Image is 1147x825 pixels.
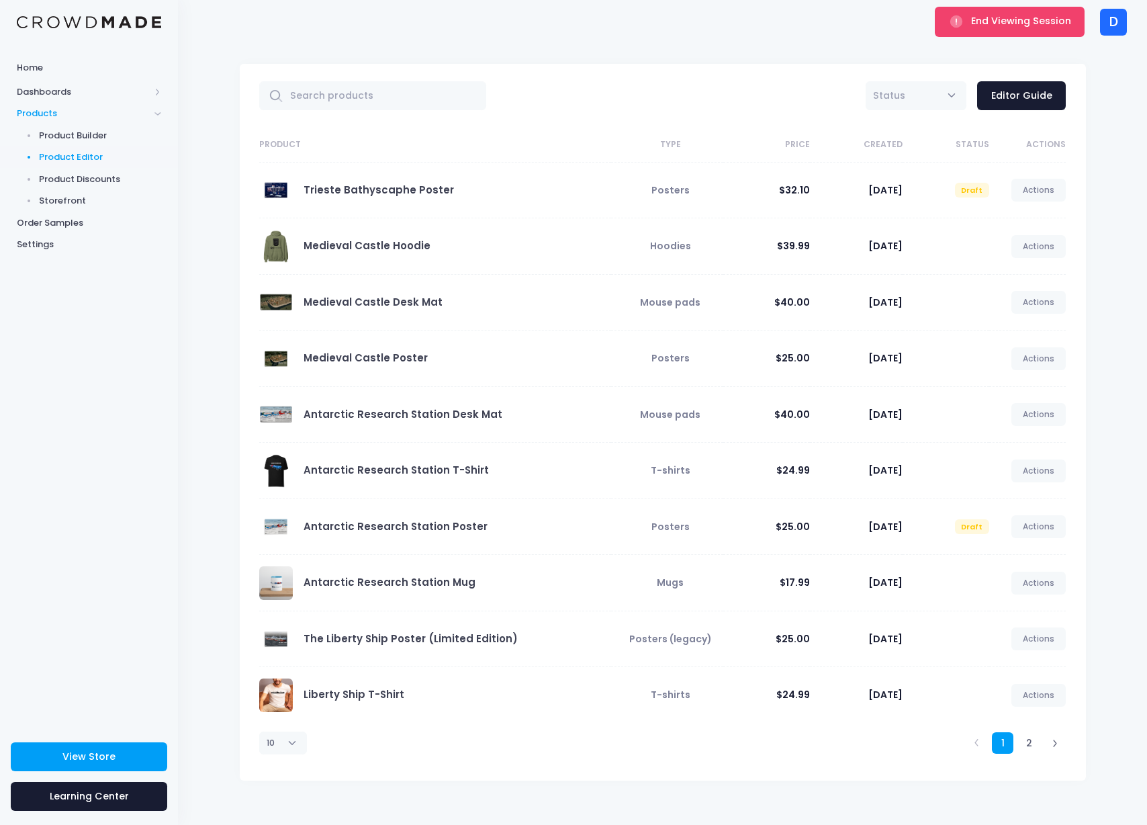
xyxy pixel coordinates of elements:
[1011,460,1066,482] a: Actions
[868,520,903,533] span: [DATE]
[651,688,690,701] span: T-shirts
[776,520,810,533] span: $25.00
[868,688,903,701] span: [DATE]
[1011,403,1066,426] a: Actions
[1011,572,1066,595] a: Actions
[62,750,116,763] span: View Store
[1018,732,1040,754] a: 2
[17,107,150,120] span: Products
[304,295,443,309] a: Medieval Castle Desk Mat
[1011,235,1066,258] a: Actions
[304,238,430,253] a: Medieval Castle Hoodie
[651,183,690,197] span: Posters
[868,632,903,646] span: [DATE]
[651,464,690,477] span: T-shirts
[776,351,810,365] span: $25.00
[304,183,454,197] a: Trieste Bathyscaphe Poster
[640,408,700,421] span: Mouse pads
[868,464,903,477] span: [DATE]
[868,576,903,589] span: [DATE]
[868,351,903,365] span: [DATE]
[39,150,162,164] span: Product Editor
[992,732,1014,754] a: 1
[11,742,167,771] a: View Store
[1100,9,1127,36] div: D
[776,632,810,646] span: $25.00
[39,173,162,186] span: Product Discounts
[777,239,810,253] span: $39.99
[640,296,700,309] span: Mouse pads
[935,7,1085,36] button: End Viewing Session
[776,688,810,701] span: $24.99
[868,183,903,197] span: [DATE]
[304,632,518,646] a: The Liberty Ship Poster (Limited Edition)
[776,464,810,477] span: $24.99
[1011,347,1066,370] a: Actions
[17,216,161,230] span: Order Samples
[955,519,989,534] span: Draft
[866,81,966,110] span: Status
[304,407,502,421] a: Antarctic Research Station Desk Mat
[1011,291,1066,314] a: Actions
[903,128,989,163] th: Status: activate to sort column ascending
[779,183,810,197] span: $32.10
[259,128,611,163] th: Product: activate to sort column ascending
[868,408,903,421] span: [DATE]
[989,128,1066,163] th: Actions: activate to sort column ascending
[17,85,150,99] span: Dashboards
[17,238,161,251] span: Settings
[810,128,903,163] th: Created: activate to sort column ascending
[39,194,162,208] span: Storefront
[50,789,129,803] span: Learning Center
[629,632,712,646] span: Posters (legacy)
[780,576,810,589] span: $17.99
[39,129,162,142] span: Product Builder
[1011,684,1066,707] a: Actions
[259,81,487,110] input: Search products
[774,296,810,309] span: $40.00
[304,687,404,701] a: Liberty Ship T-Shirt
[774,408,810,421] span: $40.00
[868,296,903,309] span: [DATE]
[611,128,723,163] th: Type: activate to sort column ascending
[304,351,428,365] a: Medieval Castle Poster
[651,520,690,533] span: Posters
[650,239,691,253] span: Hoodies
[1011,179,1066,202] a: Actions
[723,128,810,163] th: Price: activate to sort column ascending
[651,351,690,365] span: Posters
[955,183,989,198] span: Draft
[1011,627,1066,650] a: Actions
[11,782,167,811] a: Learning Center
[977,81,1066,110] a: Editor Guide
[1011,515,1066,538] a: Actions
[971,14,1071,28] span: End Viewing Session
[873,89,905,103] span: Status
[868,239,903,253] span: [DATE]
[657,576,684,589] span: Mugs
[17,16,161,29] img: Logo
[873,89,905,102] span: Status
[304,519,488,533] a: Antarctic Research Station Poster
[304,575,475,589] a: Antarctic Research Station Mug
[17,61,161,75] span: Home
[304,463,489,477] a: Antarctic Research Station T-Shirt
